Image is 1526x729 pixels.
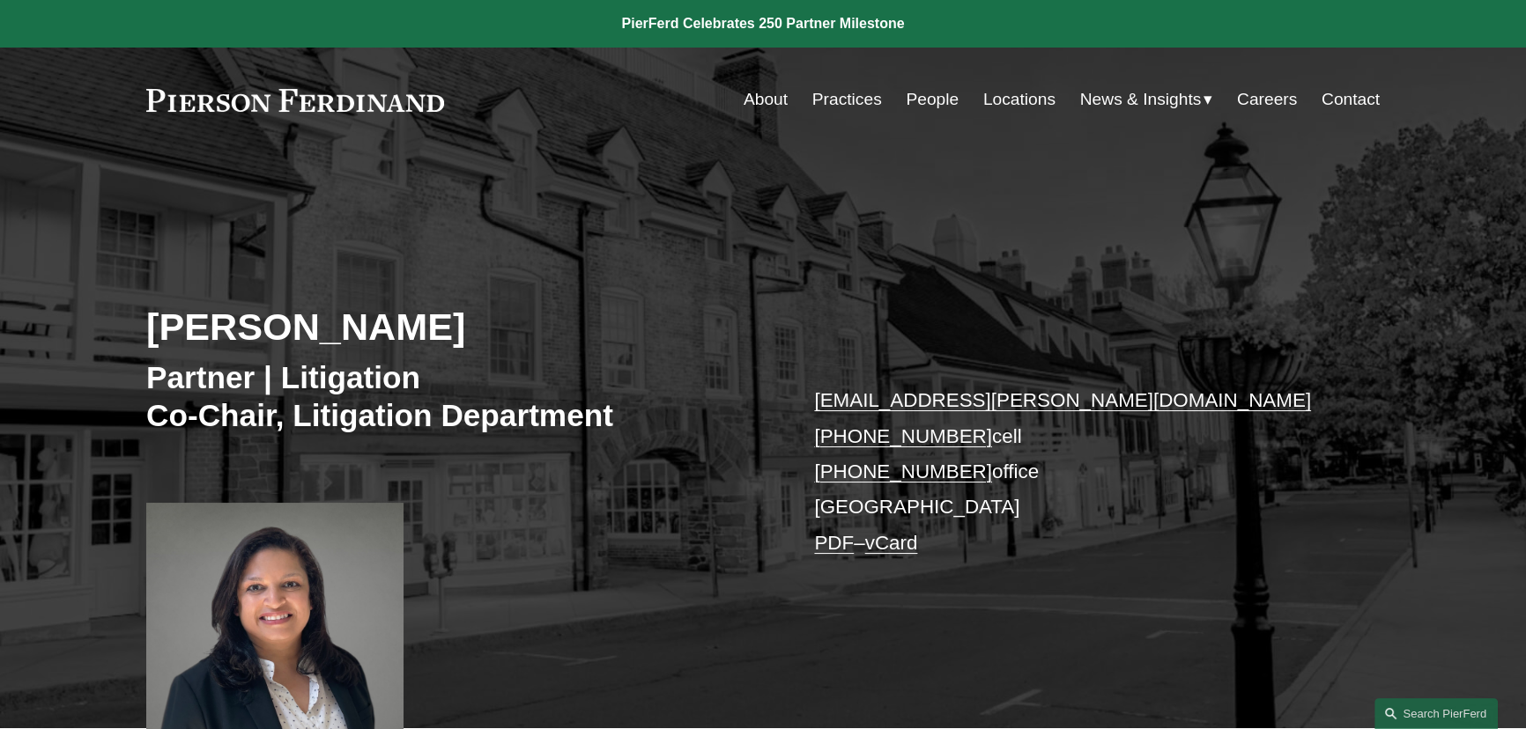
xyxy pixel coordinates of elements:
a: [PHONE_NUMBER] [814,460,992,482]
h3: Partner | Litigation Co-Chair, Litigation Department [146,358,763,435]
span: News & Insights [1080,85,1202,115]
a: PDF [814,532,854,554]
a: Practices [812,83,882,116]
a: [EMAIL_ADDRESS][PERSON_NAME][DOMAIN_NAME] [814,389,1311,411]
a: vCard [865,532,918,554]
h2: [PERSON_NAME] [146,304,763,350]
a: folder dropdown [1080,83,1213,116]
a: Search this site [1374,698,1498,729]
a: [PHONE_NUMBER] [814,425,992,447]
a: Contact [1322,83,1380,116]
a: Careers [1237,83,1297,116]
a: About [744,83,788,116]
p: cell office [GEOGRAPHIC_DATA] – [814,383,1328,561]
a: Locations [983,83,1056,116]
a: People [906,83,959,116]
